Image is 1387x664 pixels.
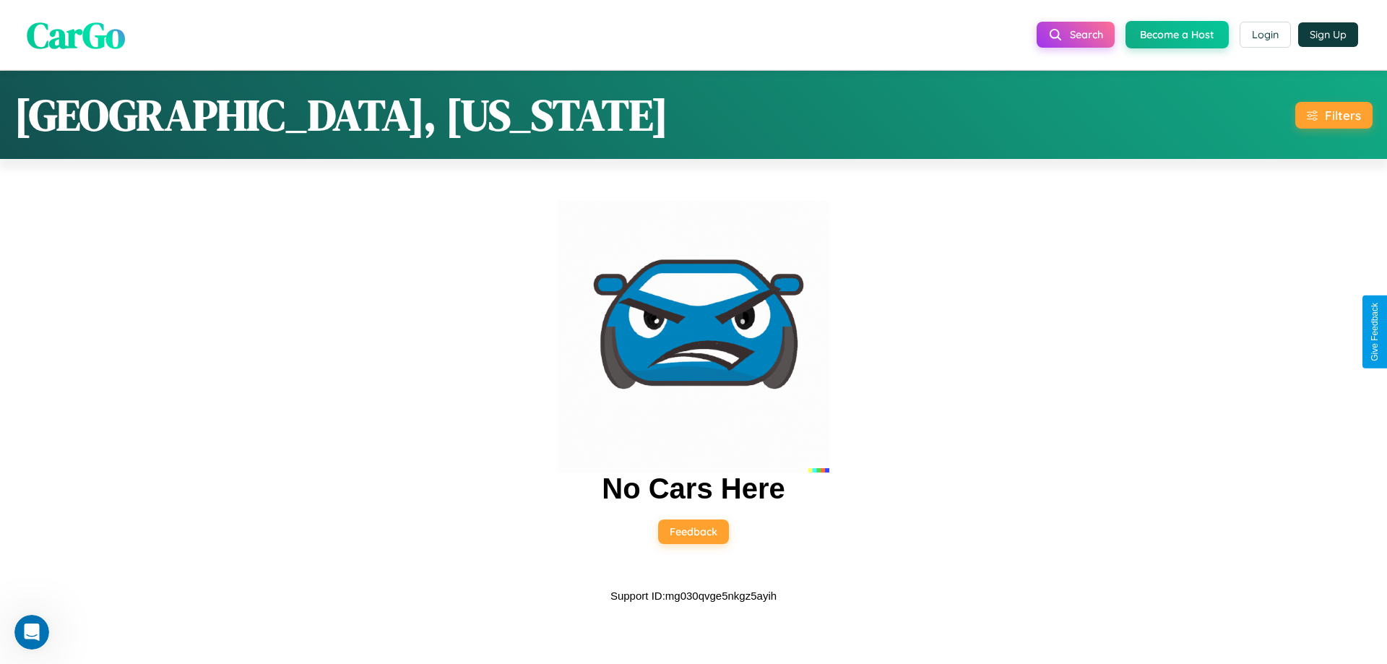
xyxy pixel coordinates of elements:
div: Filters [1325,108,1361,123]
span: Search [1070,28,1103,41]
h1: [GEOGRAPHIC_DATA], [US_STATE] [14,85,668,145]
iframe: Intercom live chat [14,615,49,650]
p: Support ID: mg030qvge5nkgz5ayih [610,586,777,605]
button: Become a Host [1125,21,1229,48]
button: Filters [1295,102,1373,129]
h2: No Cars Here [602,473,785,505]
span: CarGo [27,9,125,59]
button: Sign Up [1298,22,1358,47]
button: Search [1037,22,1115,48]
button: Feedback [658,519,729,544]
button: Login [1240,22,1291,48]
div: Give Feedback [1370,303,1380,361]
img: car [558,201,829,473]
